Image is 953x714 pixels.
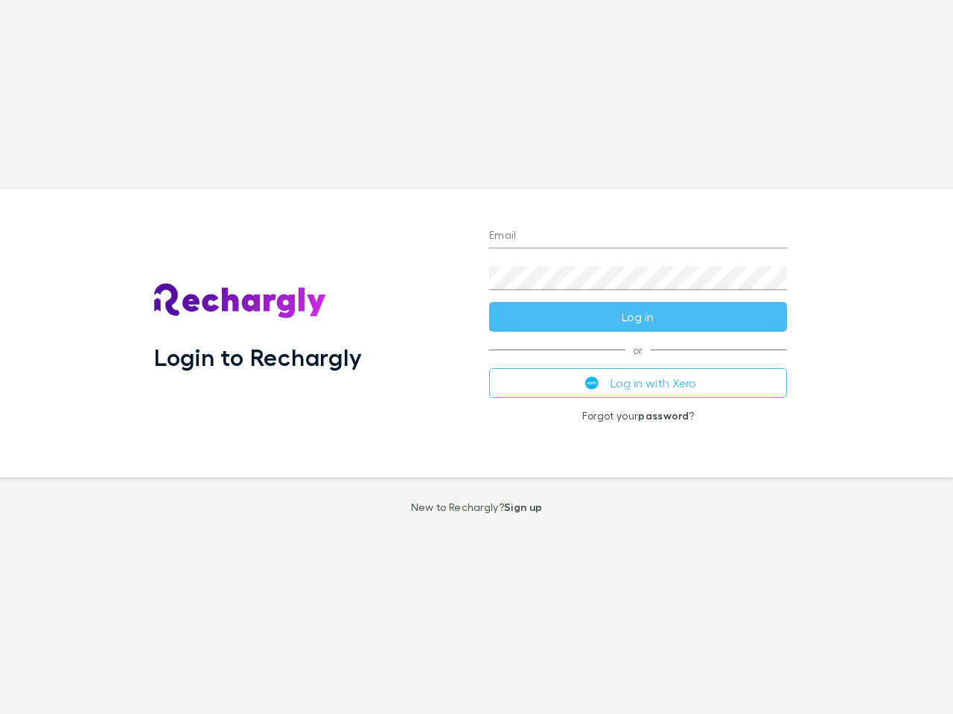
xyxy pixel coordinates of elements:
p: New to Rechargly? [411,501,543,513]
span: or [489,350,787,350]
p: Forgot your ? [489,410,787,422]
h1: Login to Rechargly [154,343,362,371]
img: Rechargly's Logo [154,283,327,319]
img: Xero's logo [585,376,599,390]
a: password [638,409,689,422]
a: Sign up [504,501,542,513]
button: Log in with Xero [489,368,787,398]
button: Log in [489,302,787,332]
